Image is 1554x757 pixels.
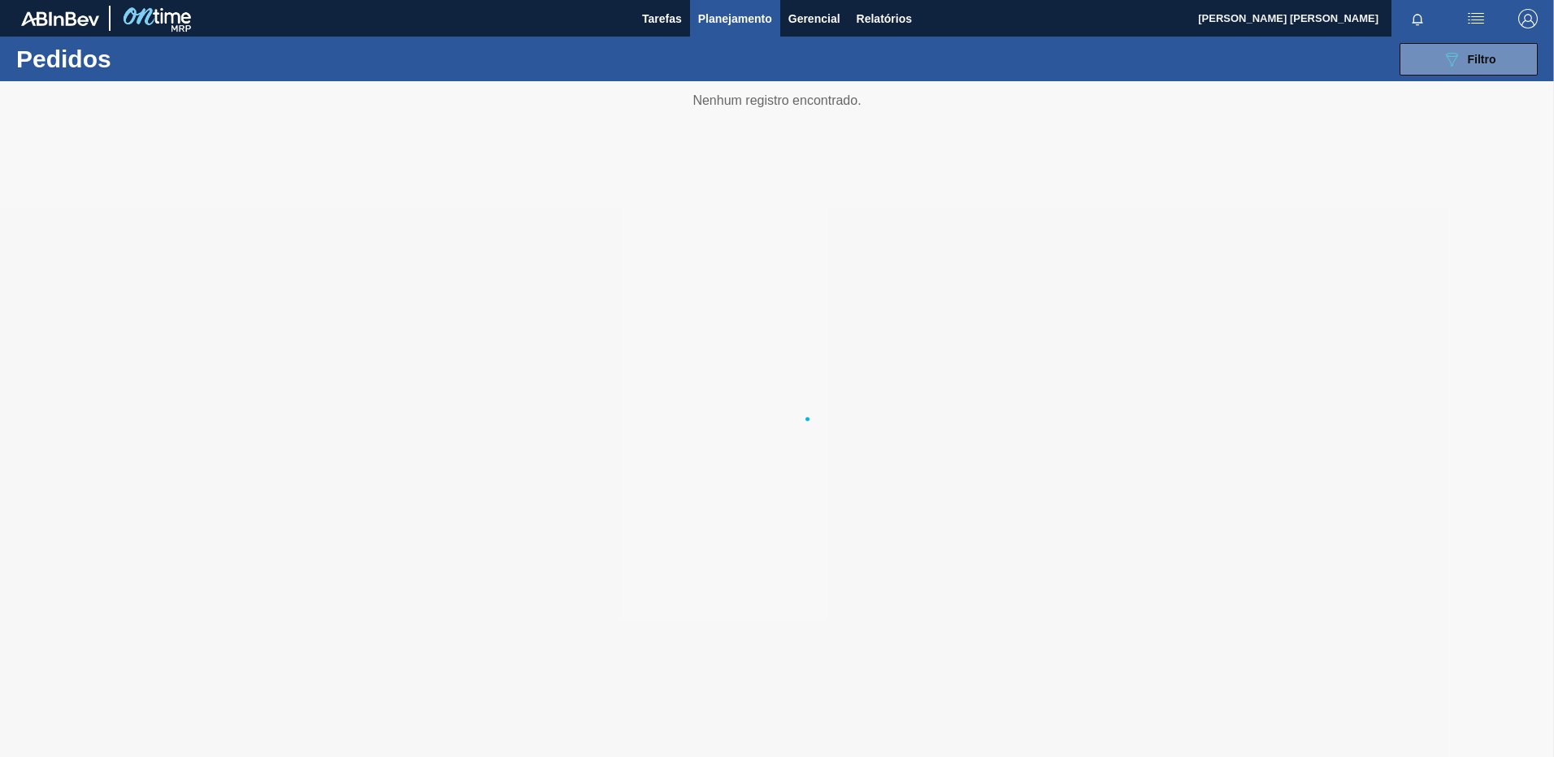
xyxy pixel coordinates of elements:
img: TNhmsLtSVTkK8tSr43FrP2fwEKptu5GPRR3wAAAABJRU5ErkJggg== [21,11,99,26]
span: Planejamento [698,9,772,28]
button: Filtro [1400,43,1538,76]
span: Relatórios [857,9,912,28]
span: Gerencial [788,9,840,28]
span: Tarefas [642,9,682,28]
img: Logout [1518,9,1538,28]
img: userActions [1466,9,1486,28]
span: Filtro [1468,53,1496,66]
button: Notificações [1391,7,1443,30]
h1: Pedidos [16,50,259,68]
